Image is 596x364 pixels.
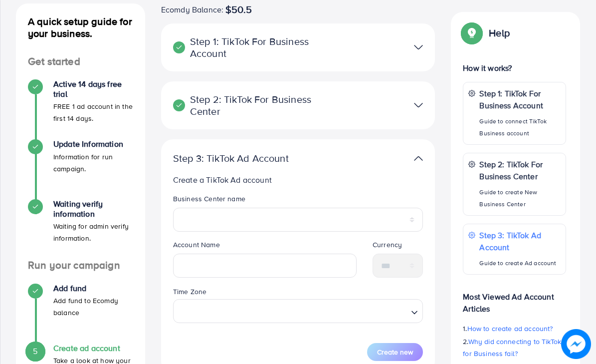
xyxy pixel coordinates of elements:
p: Waiting for admin verify information. [53,220,133,244]
p: Help [489,27,510,39]
h4: Add fund [53,284,133,293]
span: Ecomdy Balance: [161,3,223,15]
legend: Currency [373,240,423,254]
span: How to create ad account? [467,324,553,334]
img: image [562,330,591,359]
p: Most Viewed Ad Account Articles [463,283,566,315]
img: TikTok partner [414,98,423,112]
p: Step 1: TikTok For Business Account [479,87,561,111]
h4: Create ad account [53,344,133,353]
h4: A quick setup guide for your business. [16,15,145,39]
p: Add fund to Ecomdy balance [53,295,133,319]
p: Step 3: TikTok Ad Account [173,152,335,164]
input: Search for option [178,302,407,320]
img: TikTok partner [414,151,423,166]
p: How it works? [463,62,566,74]
h4: Update Information [53,139,133,149]
legend: Account Name [173,240,357,254]
p: FREE 1 ad account in the first 14 days. [53,100,133,124]
label: Time Zone [173,287,206,297]
p: 2. [463,336,566,360]
h4: Active 14 days free trial [53,79,133,98]
button: Create new [367,343,423,361]
div: Search for option [173,299,423,323]
p: Guide to create New Business Center [479,186,561,210]
img: TikTok partner [414,40,423,54]
p: Step 2: TikTok For Business Center [479,158,561,182]
h4: Get started [16,55,145,68]
p: Step 1: TikTok For Business Account [173,35,335,59]
p: Guide to create Ad account [479,257,561,269]
img: Popup guide [463,24,481,42]
p: Step 2: TikTok For Business Center [173,93,335,117]
p: Guide to connect TikTok Business account [479,115,561,139]
span: 5 [33,346,37,357]
h4: Run your campaign [16,259,145,272]
p: Step 3: TikTok Ad Account [479,229,561,253]
li: Add fund [16,284,145,344]
legend: Business Center name [173,194,423,208]
li: Update Information [16,139,145,199]
p: 1. [463,323,566,335]
li: Waiting verify information [16,199,145,259]
li: Active 14 days free trial [16,79,145,139]
span: Why did connecting to TikTok for Business fail? [463,337,561,359]
span: Create new [377,347,413,357]
p: Information for run campaign. [53,151,133,175]
p: Create a TikTok Ad account [173,174,423,186]
h4: Waiting verify information [53,199,133,218]
span: $50.5 [225,3,252,15]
